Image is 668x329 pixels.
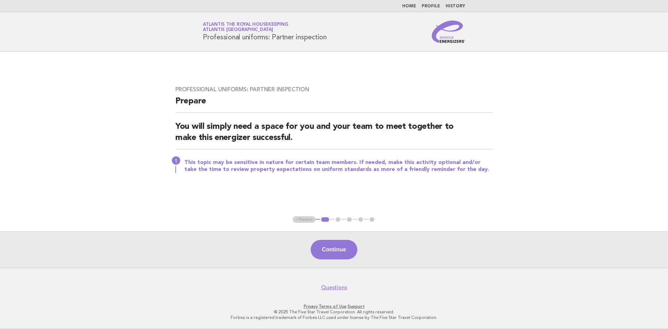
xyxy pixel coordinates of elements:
p: · · [121,304,547,309]
p: Forbes is a registered trademark of Forbes LLC used under license by The Five Star Travel Corpora... [121,315,547,320]
a: Support [348,304,365,309]
h3: Professional uniforms: Partner inspection [175,86,493,93]
a: Profile [422,4,440,8]
a: Privacy [304,304,318,309]
a: Terms of Use [319,304,347,309]
a: History [446,4,465,8]
a: Questions [321,284,347,291]
span: Atlantis [GEOGRAPHIC_DATA] [203,28,273,32]
button: Continue [311,240,357,259]
img: Service Energizers [432,21,465,43]
a: Atlantis the Royal HousekeepingAtlantis [GEOGRAPHIC_DATA] [203,22,288,32]
p: This topic may be sensitive in nature for certain team members. If needed, make this activity opt... [184,159,493,173]
a: Home [402,4,416,8]
h1: Professional uniforms: Partner inspection [203,23,327,41]
p: © 2025 The Five Star Travel Corporation. All rights reserved. [121,309,547,315]
h2: You will simply need a space for you and your team to meet together to make this energizer succes... [175,121,493,149]
h2: Prepare [175,96,493,113]
button: 1 [320,216,330,223]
